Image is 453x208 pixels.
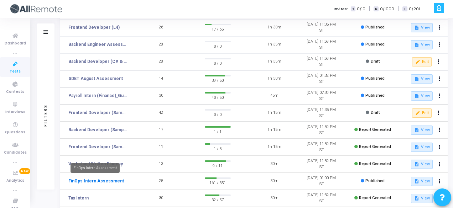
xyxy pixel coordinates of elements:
[411,143,433,152] button: View
[5,129,25,135] span: Questions
[205,94,231,101] span: 40 / 50
[411,177,433,186] button: View
[10,69,21,75] span: Tests
[398,5,399,12] span: |
[414,42,419,47] mat-icon: description
[298,173,345,190] td: [DATE] 01:00 PM IST
[205,42,231,49] span: 0 / 0
[251,36,298,53] td: 1h 35m
[298,19,345,36] td: [DATE] 11:35 PM IST
[409,6,420,12] span: 0/201
[68,41,127,48] a: Backend Engineer Assessment
[68,127,127,133] a: Backend Developer (Sample Payo)
[412,57,432,66] button: Edit
[138,53,185,70] td: 28
[365,25,385,30] span: Published
[205,25,231,32] span: 17 / 65
[251,122,298,139] td: 1h 15m
[414,196,419,201] mat-icon: description
[42,76,49,154] div: Filters
[138,87,185,105] td: 30
[138,139,185,156] td: 11
[251,19,298,36] td: 1h 30m
[251,105,298,122] td: 1h 15m
[374,6,378,12] span: C
[414,128,419,133] mat-icon: description
[68,178,124,184] a: FinOps Intern Assessment
[138,156,185,173] td: 13
[205,76,231,84] span: 39 / 50
[9,2,62,16] img: logo
[365,76,385,81] span: Published
[411,194,433,203] button: View
[6,89,24,95] span: Contests
[402,6,407,12] span: I
[205,128,231,135] span: 1 / 1
[411,126,433,135] button: View
[411,74,433,84] button: View
[138,36,185,53] td: 28
[298,105,345,122] td: [DATE] 11:35 PM IST
[412,108,432,118] button: Edit
[298,139,345,156] td: [DATE] 11:59 PM IST
[138,190,185,207] td: 30
[68,24,120,31] a: Frontend Developer (L4)
[298,70,345,87] td: [DATE] 01:32 PM IST
[365,42,385,47] span: Published
[68,144,127,150] a: Frontend Developer (Sample payo)
[414,25,419,30] mat-icon: description
[205,179,231,186] span: 161 / 351
[411,160,433,169] button: View
[371,110,380,115] span: Draft
[205,59,231,66] span: 0 / 0
[205,162,231,169] span: 9 / 11
[415,59,420,64] mat-icon: edit
[351,6,355,12] span: T
[380,6,394,12] span: 0/1000
[68,75,123,82] a: SDET August Assessment
[68,58,127,65] a: Backend Developer (C# & .Net)
[138,70,185,87] td: 14
[414,94,419,98] mat-icon: description
[357,6,365,12] span: 0/10
[415,111,420,116] mat-icon: edit
[334,6,348,12] label: Invites:
[251,70,298,87] td: 1h 30m
[365,93,385,98] span: Published
[298,36,345,53] td: [DATE] 11:59 PM IST
[298,53,345,70] td: [DATE] 11:59 PM IST
[138,105,185,122] td: 42
[298,156,345,173] td: [DATE] 11:59 PM IST
[205,196,231,203] span: 32 / 57
[5,109,25,115] span: Interviews
[251,190,298,207] td: 30m
[251,53,298,70] td: 1h 35m
[371,59,380,64] span: Draft
[68,92,127,99] a: Payroll Intern (Finance)_Gurugram_Campus
[365,178,385,183] span: Published
[411,40,433,49] button: View
[359,144,391,149] span: Report Generated
[414,162,419,167] mat-icon: description
[359,127,391,132] span: Report Generated
[414,179,419,184] mat-icon: description
[298,87,345,105] td: [DATE] 07:39 PM IST
[414,145,419,150] mat-icon: description
[68,195,89,201] a: Tax Intern
[251,139,298,156] td: 1h 15m
[68,110,127,116] a: Frontend Developer (Sample payo)
[411,23,433,32] button: View
[411,91,433,101] button: View
[71,163,120,173] div: FinOps Intern Assessment
[205,111,231,118] span: 0 / 0
[359,196,391,200] span: Report Generated
[414,76,419,81] mat-icon: description
[6,178,24,184] span: Analytics
[5,41,26,47] span: Dashboard
[4,150,27,156] span: Candidates
[359,161,391,166] span: Report Generated
[298,190,345,207] td: [DATE] 11:59 PM IST
[298,122,345,139] td: [DATE] 11:59 PM IST
[205,145,231,152] span: 1 / 5
[138,122,185,139] td: 17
